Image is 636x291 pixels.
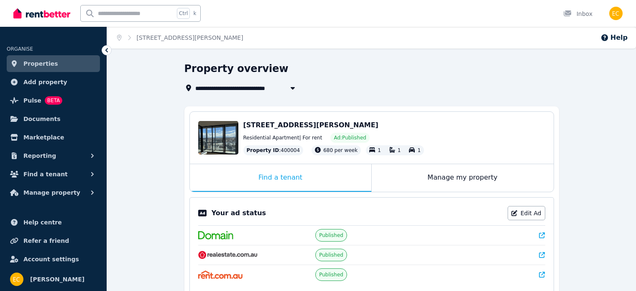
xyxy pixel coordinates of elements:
[608,263,628,283] iframe: Intercom live chat
[7,251,100,268] a: Account settings
[23,59,58,69] span: Properties
[23,77,67,87] span: Add property
[417,147,421,153] span: 1
[23,188,80,198] span: Manage property
[508,206,545,220] a: Edit Ad
[243,145,304,155] div: : 400004
[177,8,190,19] span: Ctrl
[10,273,23,286] img: Eva Chang
[198,270,243,279] img: Rent.com.au
[23,254,79,264] span: Account settings
[23,132,64,142] span: Marketplace
[198,251,258,259] img: RealEstate.com.au
[7,147,100,164] button: Reporting
[319,271,343,278] span: Published
[372,164,554,192] div: Manage my property
[398,147,401,153] span: 1
[30,274,84,284] span: [PERSON_NAME]
[323,147,358,153] span: 680 per week
[7,232,100,249] a: Refer a friend
[7,92,100,109] a: PulseBETA
[193,10,196,17] span: k
[190,164,371,192] div: Find a tenant
[7,129,100,146] a: Marketplace
[378,147,381,153] span: 1
[13,7,70,20] img: RentBetter
[23,114,61,124] span: Documents
[23,151,56,161] span: Reporting
[23,95,41,106] span: Pulse
[7,166,100,183] button: Find a tenant
[23,217,62,227] span: Help centre
[23,236,69,246] span: Refer a friend
[7,74,100,90] a: Add property
[7,46,33,52] span: ORGANISE
[609,7,623,20] img: Eva Chang
[137,34,243,41] a: [STREET_ADDRESS][PERSON_NAME]
[45,96,62,105] span: BETA
[319,252,343,258] span: Published
[563,10,593,18] div: Inbox
[7,111,100,127] a: Documents
[198,231,233,239] img: Domain.com.au
[107,27,253,49] nav: Breadcrumb
[7,214,100,231] a: Help centre
[7,184,100,201] button: Manage property
[184,62,289,75] h1: Property overview
[243,134,322,141] span: Residential Apartment | For rent
[600,33,628,43] button: Help
[243,121,378,129] span: [STREET_ADDRESS][PERSON_NAME]
[212,208,266,218] p: Your ad status
[23,169,68,179] span: Find a tenant
[7,55,100,72] a: Properties
[334,134,366,141] span: Ad: Published
[247,147,279,154] span: Property ID
[319,232,343,239] span: Published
